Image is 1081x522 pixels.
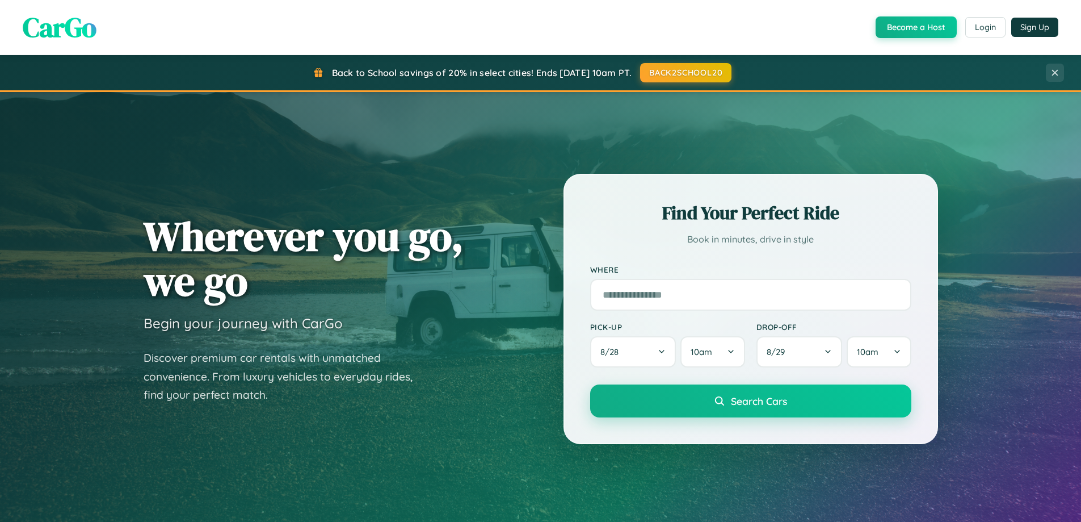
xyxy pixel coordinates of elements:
p: Discover premium car rentals with unmatched convenience. From luxury vehicles to everyday rides, ... [144,349,427,404]
button: 8/29 [756,336,843,368]
span: 8 / 29 [767,346,790,357]
span: 10am [691,346,712,357]
h2: Find Your Perfect Ride [590,201,911,225]
button: 8/28 [590,336,676,368]
span: Search Cars [731,395,787,407]
button: Login [965,17,1006,37]
label: Pick-up [590,322,745,332]
span: Back to School savings of 20% in select cities! Ends [DATE] 10am PT. [332,67,632,78]
label: Drop-off [756,322,911,332]
button: Sign Up [1011,18,1058,37]
h3: Begin your journey with CarGo [144,315,343,332]
span: 8 / 28 [600,346,624,357]
span: CarGo [23,9,96,46]
button: 10am [680,336,744,368]
h1: Wherever you go, we go [144,214,464,303]
button: 10am [847,336,911,368]
label: Where [590,265,911,274]
p: Book in minutes, drive in style [590,231,911,248]
button: BACK2SCHOOL20 [640,63,731,82]
button: Search Cars [590,385,911,417]
button: Become a Host [876,16,957,38]
span: 10am [857,346,878,357]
